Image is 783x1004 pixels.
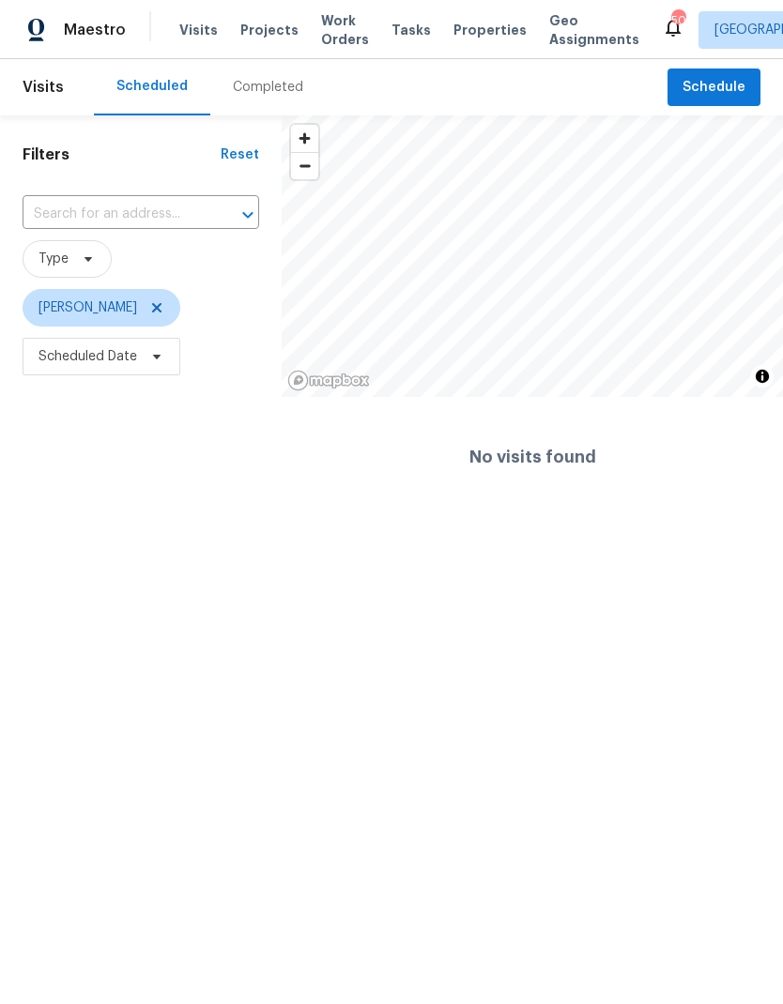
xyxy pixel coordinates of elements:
h4: No visits found [469,448,596,466]
a: Mapbox homepage [287,370,370,391]
button: Zoom out [291,152,318,179]
h1: Filters [23,145,221,164]
span: Toggle attribution [757,366,768,387]
span: Scheduled Date [38,347,137,366]
span: Work Orders [321,11,369,49]
span: Visits [23,67,64,108]
button: Zoom in [291,125,318,152]
span: Tasks [391,23,431,37]
span: Properties [453,21,527,39]
button: Toggle attribution [751,365,774,388]
div: Reset [221,145,259,164]
div: 50 [671,11,684,30]
div: Completed [233,78,303,97]
canvas: Map [282,115,783,397]
span: Geo Assignments [549,11,639,49]
button: Open [235,202,261,228]
span: Zoom out [291,153,318,179]
span: Projects [240,21,299,39]
input: Search for an address... [23,200,207,229]
span: Visits [179,21,218,39]
span: Maestro [64,21,126,39]
span: Schedule [683,76,745,99]
span: [PERSON_NAME] [38,298,137,317]
div: Scheduled [116,77,188,96]
button: Schedule [668,68,760,107]
span: Type [38,250,69,268]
